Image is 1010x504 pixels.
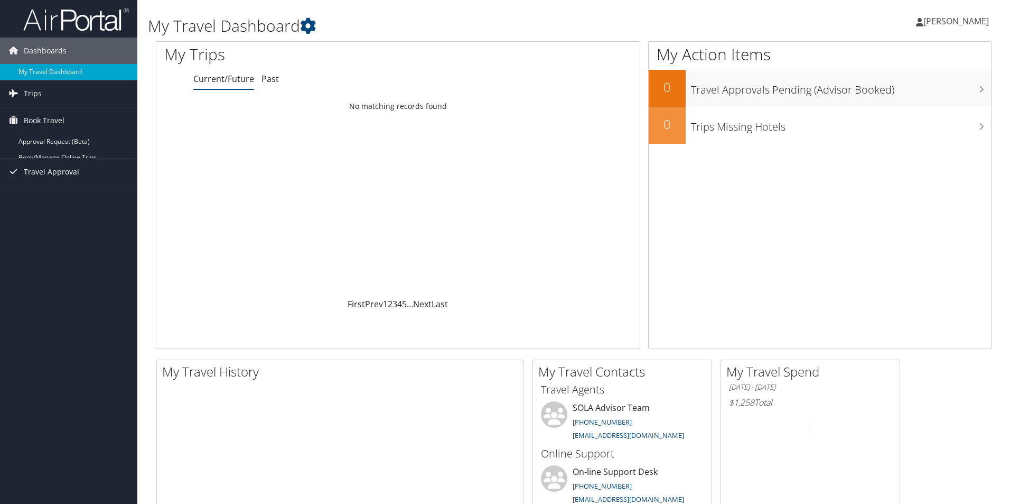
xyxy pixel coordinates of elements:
[348,298,365,310] a: First
[392,298,397,310] a: 3
[541,382,704,397] h3: Travel Agents
[148,15,716,37] h1: My Travel Dashboard
[573,430,684,440] a: [EMAIL_ADDRESS][DOMAIN_NAME]
[649,78,686,96] h2: 0
[923,15,989,27] span: [PERSON_NAME]
[162,363,523,381] h2: My Travel History
[649,107,991,144] a: 0Trips Missing Hotels
[24,107,64,134] span: Book Travel
[23,7,129,32] img: airportal-logo.png
[541,446,704,461] h3: Online Support
[261,73,279,85] a: Past
[573,417,632,427] a: [PHONE_NUMBER]
[573,481,632,491] a: [PHONE_NUMBER]
[649,70,991,107] a: 0Travel Approvals Pending (Advisor Booked)
[691,114,991,134] h3: Trips Missing Hotels
[407,298,413,310] span: …
[193,73,254,85] a: Current/Future
[729,397,892,408] h6: Total
[383,298,388,310] a: 1
[649,115,686,133] h2: 0
[164,43,431,66] h1: My Trips
[536,401,709,445] li: SOLA Advisor Team
[413,298,432,310] a: Next
[388,298,392,310] a: 2
[691,77,991,97] h3: Travel Approvals Pending (Advisor Booked)
[649,43,991,66] h1: My Action Items
[726,363,900,381] h2: My Travel Spend
[729,382,892,392] h6: [DATE] - [DATE]
[24,159,79,185] span: Travel Approval
[156,97,640,116] td: No matching records found
[24,38,67,64] span: Dashboards
[365,298,383,310] a: Prev
[916,5,999,37] a: [PERSON_NAME]
[24,80,42,107] span: Trips
[729,397,754,408] span: $1,258
[538,363,712,381] h2: My Travel Contacts
[402,298,407,310] a: 5
[573,494,684,504] a: [EMAIL_ADDRESS][DOMAIN_NAME]
[397,298,402,310] a: 4
[432,298,448,310] a: Last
